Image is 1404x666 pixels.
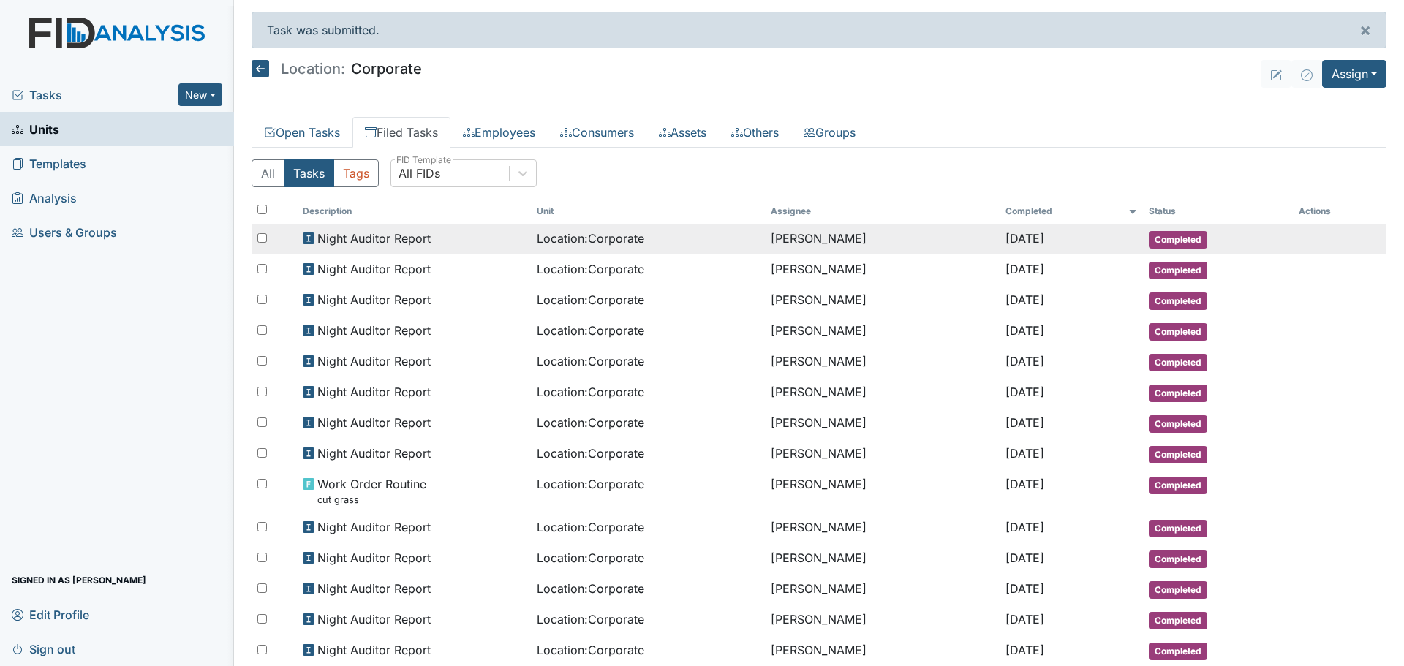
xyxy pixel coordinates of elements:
[317,610,431,628] span: Night Auditor Report
[1322,60,1386,88] button: Assign
[450,117,548,148] a: Employees
[317,518,431,536] span: Night Auditor Report
[1149,231,1207,249] span: Completed
[1149,385,1207,402] span: Completed
[1149,446,1207,463] span: Completed
[537,475,644,493] span: Location : Corporate
[765,605,999,635] td: [PERSON_NAME]
[1005,231,1044,246] span: [DATE]
[252,12,1386,48] div: Task was submitted.
[1143,199,1293,224] th: Toggle SortBy
[537,444,644,462] span: Location : Corporate
[1005,354,1044,368] span: [DATE]
[1005,262,1044,276] span: [DATE]
[765,408,999,439] td: [PERSON_NAME]
[765,469,999,512] td: [PERSON_NAME]
[548,117,646,148] a: Consumers
[317,580,431,597] span: Night Auditor Report
[765,316,999,347] td: [PERSON_NAME]
[765,512,999,543] td: [PERSON_NAME]
[1345,12,1386,48] button: ×
[537,610,644,628] span: Location : Corporate
[537,549,644,567] span: Location : Corporate
[252,159,379,187] div: Type filter
[765,199,999,224] th: Assignee
[12,118,59,140] span: Units
[1005,415,1044,430] span: [DATE]
[1149,643,1207,660] span: Completed
[317,383,431,401] span: Night Auditor Report
[537,260,644,278] span: Location : Corporate
[537,641,644,659] span: Location : Corporate
[399,164,440,182] div: All FIDs
[252,117,352,148] a: Open Tasks
[317,414,431,431] span: Night Auditor Report
[1359,19,1371,40] span: ×
[1005,446,1044,461] span: [DATE]
[12,603,89,626] span: Edit Profile
[1149,520,1207,537] span: Completed
[297,199,531,224] th: Toggle SortBy
[281,61,345,76] span: Location:
[765,224,999,254] td: [PERSON_NAME]
[317,322,431,339] span: Night Auditor Report
[765,285,999,316] td: [PERSON_NAME]
[1005,292,1044,307] span: [DATE]
[537,414,644,431] span: Location : Corporate
[765,635,999,666] td: [PERSON_NAME]
[537,322,644,339] span: Location : Corporate
[1293,199,1366,224] th: Actions
[317,493,426,507] small: cut grass
[765,254,999,285] td: [PERSON_NAME]
[317,444,431,462] span: Night Auditor Report
[1149,323,1207,341] span: Completed
[317,549,431,567] span: Night Auditor Report
[537,352,644,370] span: Location : Corporate
[12,186,77,209] span: Analysis
[1005,550,1044,565] span: [DATE]
[317,230,431,247] span: Night Auditor Report
[317,291,431,309] span: Night Auditor Report
[646,117,719,148] a: Assets
[284,159,334,187] button: Tasks
[765,574,999,605] td: [PERSON_NAME]
[791,117,868,148] a: Groups
[765,543,999,574] td: [PERSON_NAME]
[765,439,999,469] td: [PERSON_NAME]
[537,291,644,309] span: Location : Corporate
[537,383,644,401] span: Location : Corporate
[317,475,426,507] span: Work Order Routine cut grass
[252,159,284,187] button: All
[317,641,431,659] span: Night Auditor Report
[765,347,999,377] td: [PERSON_NAME]
[1149,262,1207,279] span: Completed
[1005,477,1044,491] span: [DATE]
[1149,581,1207,599] span: Completed
[765,377,999,408] td: [PERSON_NAME]
[257,205,267,214] input: Toggle All Rows Selected
[1005,520,1044,534] span: [DATE]
[1005,643,1044,657] span: [DATE]
[12,152,86,175] span: Templates
[531,199,765,224] th: Toggle SortBy
[1149,477,1207,494] span: Completed
[1005,323,1044,338] span: [DATE]
[1149,415,1207,433] span: Completed
[537,230,644,247] span: Location : Corporate
[333,159,379,187] button: Tags
[12,86,178,104] span: Tasks
[317,260,431,278] span: Night Auditor Report
[252,60,422,77] h5: Corporate
[1000,199,1143,224] th: Toggle SortBy
[1149,612,1207,629] span: Completed
[1149,550,1207,568] span: Completed
[719,117,791,148] a: Others
[537,518,644,536] span: Location : Corporate
[1005,612,1044,627] span: [DATE]
[1005,581,1044,596] span: [DATE]
[1005,385,1044,399] span: [DATE]
[317,352,431,370] span: Night Auditor Report
[1149,292,1207,310] span: Completed
[537,580,644,597] span: Location : Corporate
[12,569,146,591] span: Signed in as [PERSON_NAME]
